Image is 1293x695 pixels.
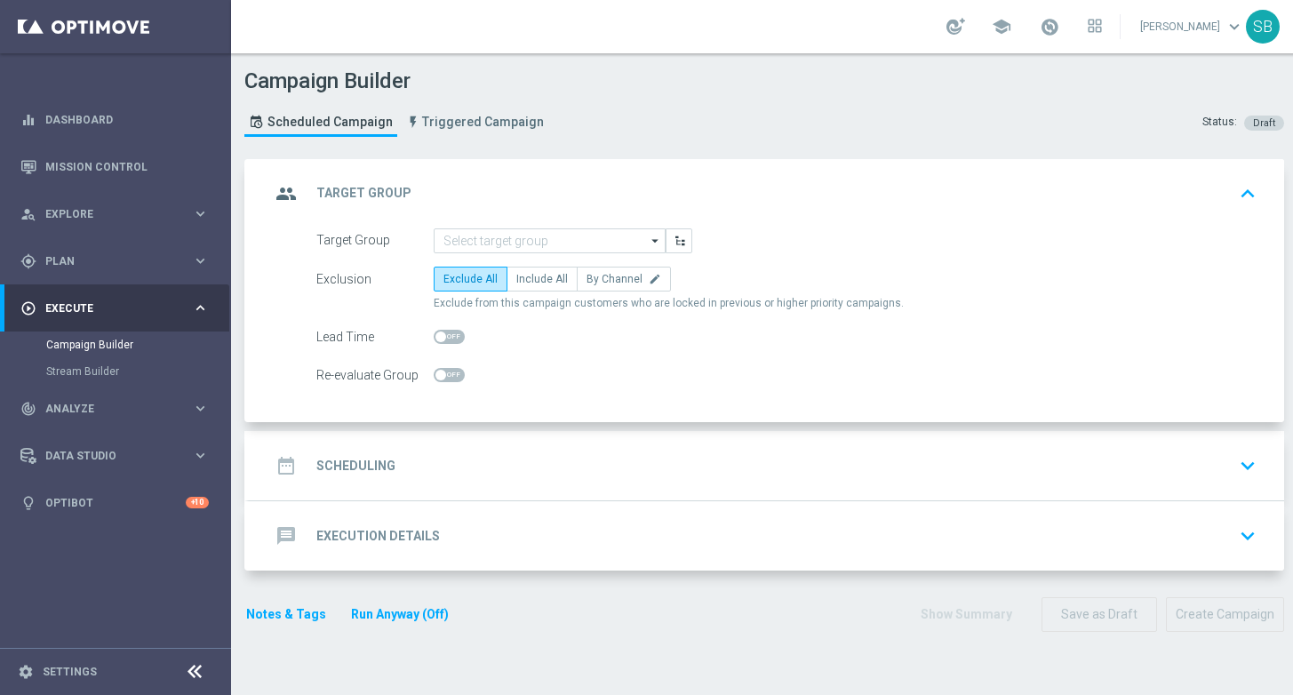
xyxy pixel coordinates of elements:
[1233,177,1263,211] button: keyboard_arrow_up
[20,206,192,222] div: Explore
[192,300,209,316] i: keyboard_arrow_right
[244,108,397,137] a: Scheduled Campaign
[992,17,1011,36] span: school
[1233,519,1263,553] button: keyboard_arrow_down
[46,338,185,352] a: Campaign Builder
[1234,523,1261,549] i: keyboard_arrow_down
[316,267,434,292] div: Exclusion
[422,115,544,130] span: Triggered Campaign
[45,96,209,143] a: Dashboard
[587,273,643,285] span: By Channel
[270,450,302,482] i: date_range
[316,185,411,202] h2: Target Group
[46,332,229,358] div: Campaign Builder
[186,497,209,508] div: +10
[20,206,36,222] i: person_search
[516,273,568,285] span: Include All
[192,447,209,464] i: keyboard_arrow_right
[20,160,210,174] button: Mission Control
[1138,13,1246,40] a: [PERSON_NAME]keyboard_arrow_down
[402,108,548,137] a: Triggered Campaign
[349,603,451,626] button: Run Anyway (Off)
[20,254,210,268] button: gps_fixed Plan keyboard_arrow_right
[443,273,498,285] span: Exclude All
[45,479,186,526] a: Optibot
[1042,597,1157,632] button: Save as Draft
[270,178,302,210] i: group
[1202,115,1237,131] div: Status:
[20,448,192,464] div: Data Studio
[20,112,36,128] i: equalizer
[20,253,36,269] i: gps_fixed
[20,402,210,416] button: track_changes Analyze keyboard_arrow_right
[192,205,209,222] i: keyboard_arrow_right
[45,403,192,414] span: Analyze
[45,209,192,220] span: Explore
[20,300,192,316] div: Execute
[46,358,229,385] div: Stream Builder
[270,520,302,552] i: message
[20,401,192,417] div: Analyze
[270,519,1263,553] div: message Execution Details keyboard_arrow_down
[647,229,665,252] i: arrow_drop_down
[20,401,36,417] i: track_changes
[20,143,209,190] div: Mission Control
[45,303,192,314] span: Execute
[45,451,192,461] span: Data Studio
[18,664,34,680] i: settings
[192,400,209,417] i: keyboard_arrow_right
[316,228,434,253] div: Target Group
[316,458,395,475] h2: Scheduling
[1234,452,1261,479] i: keyboard_arrow_down
[20,113,210,127] button: equalizer Dashboard
[45,256,192,267] span: Plan
[20,207,210,221] button: person_search Explore keyboard_arrow_right
[1225,17,1244,36] span: keyboard_arrow_down
[20,449,210,463] button: Data Studio keyboard_arrow_right
[270,177,1263,211] div: group Target Group keyboard_arrow_up
[244,68,553,94] h1: Campaign Builder
[43,667,97,677] a: Settings
[270,449,1263,483] div: date_range Scheduling keyboard_arrow_down
[1253,117,1275,129] span: Draft
[434,296,904,311] span: Exclude from this campaign customers who are locked in previous or higher priority campaigns.
[649,273,661,285] i: edit
[20,300,36,316] i: play_circle_outline
[1244,115,1284,129] colored-tag: Draft
[46,364,185,379] a: Stream Builder
[20,96,209,143] div: Dashboard
[244,603,328,626] button: Notes & Tags
[1166,597,1284,632] button: Create Campaign
[316,324,434,349] div: Lead Time
[20,479,209,526] div: Optibot
[1233,449,1263,483] button: keyboard_arrow_down
[192,252,209,269] i: keyboard_arrow_right
[20,301,210,316] button: play_circle_outline Execute keyboard_arrow_right
[267,115,393,130] span: Scheduled Campaign
[20,496,210,510] button: lightbulb Optibot +10
[20,495,36,511] i: lightbulb
[316,363,434,387] div: Re-evaluate Group
[1246,10,1280,44] div: SB
[316,528,440,545] h2: Execution Details
[1234,180,1261,207] i: keyboard_arrow_up
[45,143,209,190] a: Mission Control
[20,253,192,269] div: Plan
[434,228,666,253] input: Select target group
